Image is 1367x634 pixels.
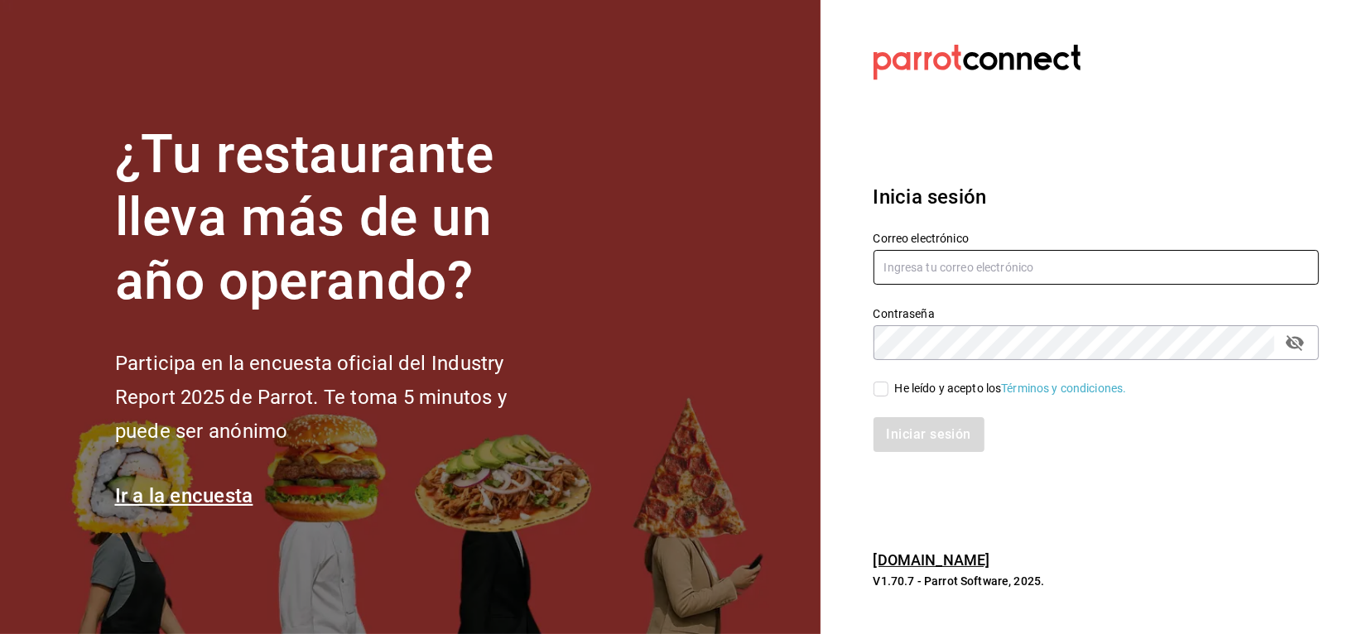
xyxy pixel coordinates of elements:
[115,347,562,448] h2: Participa en la encuesta oficial del Industry Report 2025 de Parrot. Te toma 5 minutos y puede se...
[874,551,990,569] a: [DOMAIN_NAME]
[115,123,562,314] h1: ¿Tu restaurante lleva más de un año operando?
[895,380,1127,397] div: He leído y acepto los
[874,250,1319,285] input: Ingresa tu correo electrónico
[874,573,1319,589] p: V1.70.7 - Parrot Software, 2025.
[874,233,1319,244] label: Correo electrónico
[115,484,253,507] a: Ir a la encuesta
[1001,382,1126,395] a: Términos y condiciones.
[874,182,1319,212] h3: Inicia sesión
[874,308,1319,319] label: Contraseña
[1281,329,1309,357] button: passwordField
